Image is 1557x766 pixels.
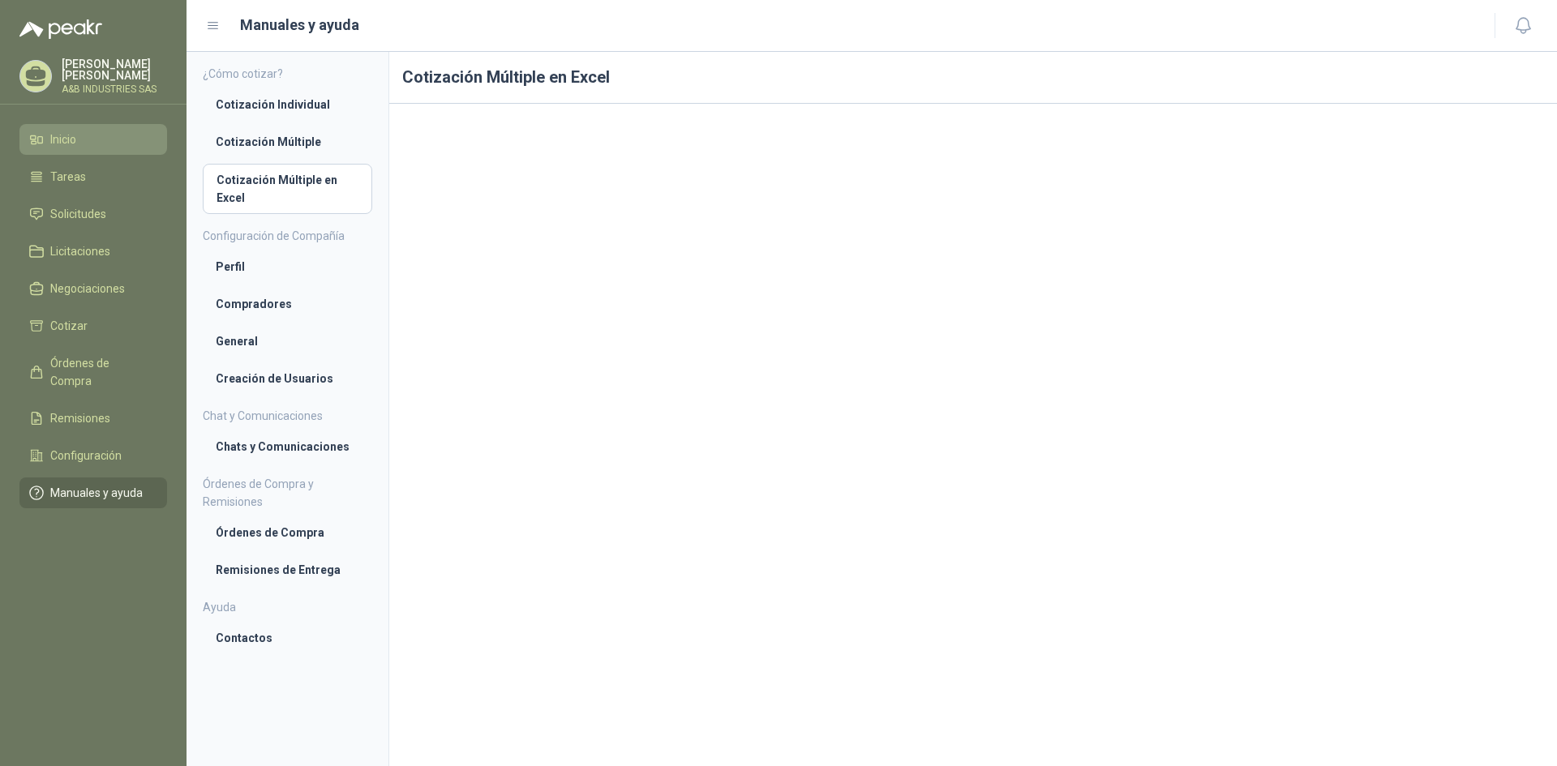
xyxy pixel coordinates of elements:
li: Cotización Múltiple en Excel [217,171,358,207]
a: Órdenes de Compra [203,517,372,548]
h1: Manuales y ayuda [240,14,359,36]
p: A&B INDUSTRIES SAS [62,84,167,94]
h4: ¿Cómo cotizar? [203,65,372,83]
h4: Ayuda [203,598,372,616]
a: Cotizar [19,310,167,341]
a: Licitaciones [19,236,167,267]
span: Negociaciones [50,280,125,297]
h4: Configuración de Compañía [203,227,372,245]
a: Órdenes de Compra [19,348,167,396]
span: Remisiones [50,409,110,427]
li: Cotización Múltiple [216,133,359,151]
a: Perfil [203,251,372,282]
iframe: 785b0f8beee748c987cd31549a77dc63 [402,117,1544,755]
p: [PERSON_NAME] [PERSON_NAME] [62,58,167,81]
a: Manuales y ayuda [19,477,167,508]
h4: Órdenes de Compra y Remisiones [203,475,372,511]
a: Remisiones [19,403,167,434]
span: Inicio [50,131,76,148]
span: Configuración [50,447,122,464]
h1: Cotización Múltiple en Excel [389,52,1557,104]
img: Logo peakr [19,19,102,39]
span: Tareas [50,168,86,186]
li: Chats y Comunicaciones [216,438,359,456]
h4: Chat y Comunicaciones [203,407,372,425]
li: Órdenes de Compra [216,524,359,541]
li: Creación de Usuarios [216,370,359,387]
a: Compradores [203,289,372,319]
a: General [203,326,372,357]
a: Remisiones de Entrega [203,554,372,585]
li: General [216,332,359,350]
a: Configuración [19,440,167,471]
a: Solicitudes [19,199,167,229]
li: Compradores [216,295,359,313]
a: Cotización Individual [203,89,372,120]
span: Manuales y ayuda [50,484,143,502]
span: Órdenes de Compra [50,354,152,390]
li: Remisiones de Entrega [216,561,359,579]
a: Inicio [19,124,167,155]
a: Chats y Comunicaciones [203,431,372,462]
li: Cotización Individual [216,96,359,113]
a: Cotización Múltiple [203,126,372,157]
span: Solicitudes [50,205,106,223]
a: Negociaciones [19,273,167,304]
a: Tareas [19,161,167,192]
a: Cotización Múltiple en Excel [203,164,372,214]
a: Creación de Usuarios [203,363,372,394]
li: Perfil [216,258,359,276]
span: Licitaciones [50,242,110,260]
li: Contactos [216,629,359,647]
span: Cotizar [50,317,88,335]
a: Contactos [203,623,372,653]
